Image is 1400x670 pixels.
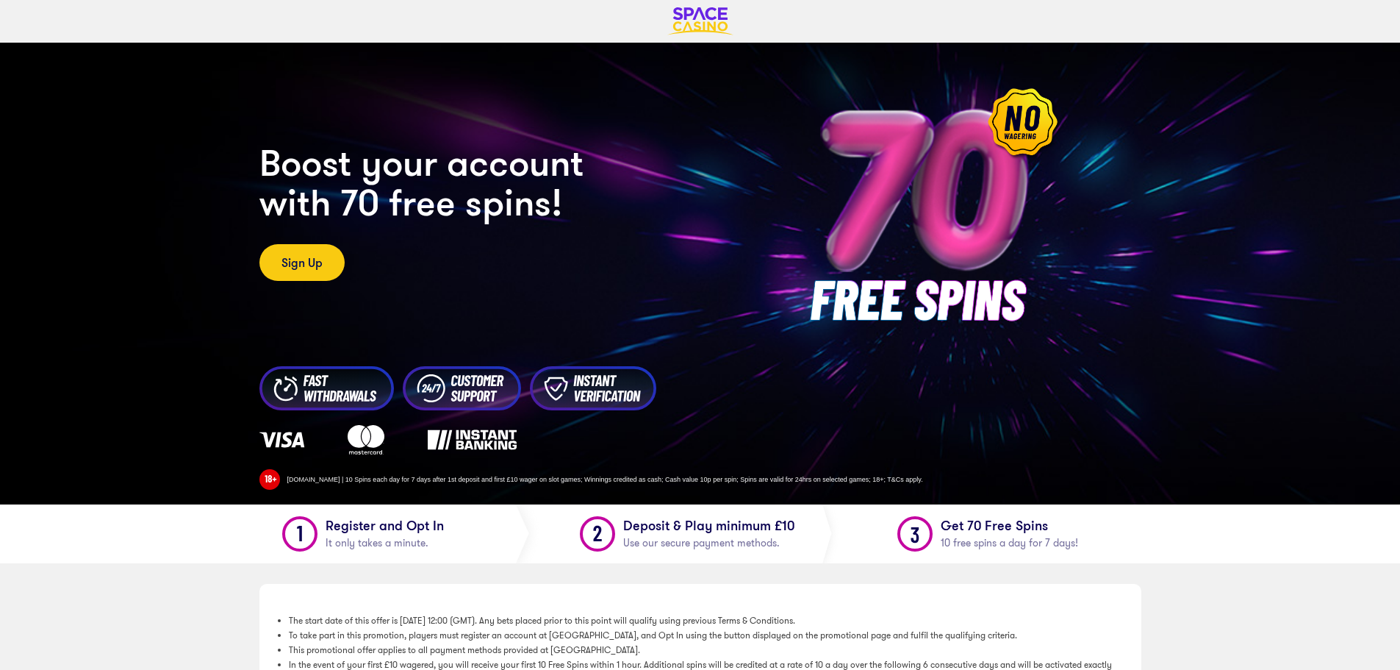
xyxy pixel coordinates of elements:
a: Sign Up [259,244,345,281]
h1: Deposit & Play minimum £10 [616,516,821,552]
img: Step 3 [897,516,933,552]
div: [DOMAIN_NAME] | 10 Spins each day for 7 days after 1st deposit and first £10 wager on slot games;... [280,475,1141,484]
h1: Get 70 Free Spins [933,516,1141,552]
img: Step 1 [281,516,318,552]
h2: Boost your account with 70 free spins! [259,143,774,222]
img: Divider [821,505,843,563]
span: 10 free spins a day for 7 days! [941,534,1078,552]
img: Divider [514,505,545,563]
li: The start date of this offer is [DATE] 12:00 (GMT). Any bets placed prior to this point will qual... [289,613,1112,628]
span: It only takes a minute. [326,534,428,552]
li: To take part in this promotion, players must register an account at [GEOGRAPHIC_DATA], and Opt In... [289,628,1112,643]
img: 18 Plus [259,469,280,490]
span: Use our secure payment methods. [623,534,780,552]
img: Step 2 [579,516,616,552]
h1: Register and Opt In [318,516,514,552]
li: This promotional offer applies to all payment methods provided at [GEOGRAPHIC_DATA]. [289,643,1112,657]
